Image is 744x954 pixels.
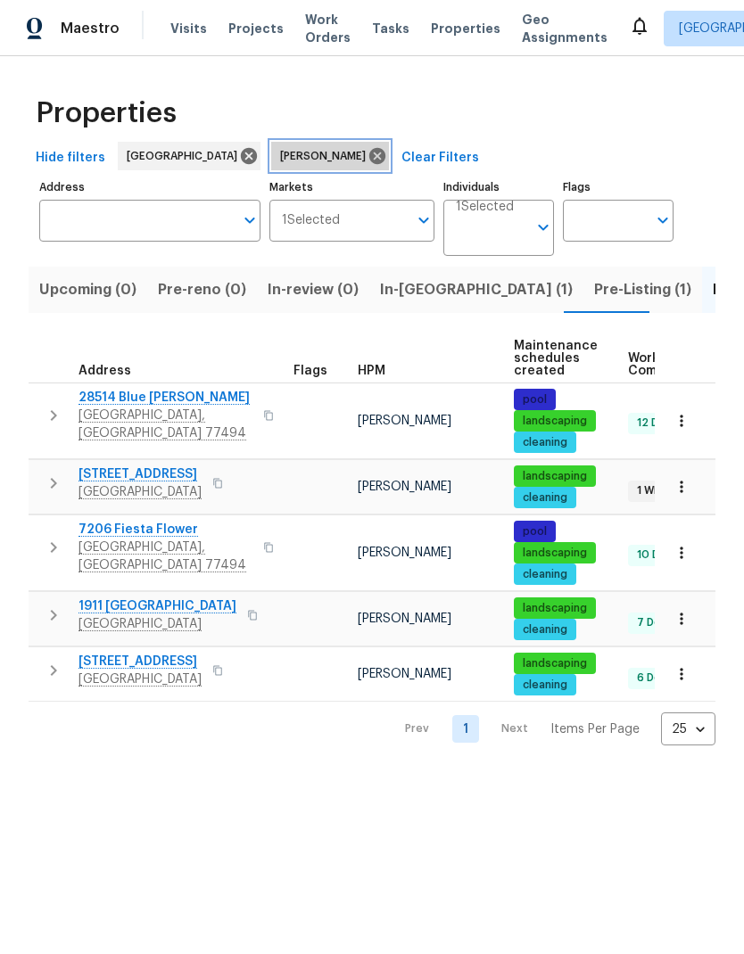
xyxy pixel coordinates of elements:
[237,208,262,233] button: Open
[282,213,340,228] span: 1 Selected
[661,706,715,753] div: 25
[36,147,105,169] span: Hide filters
[127,147,244,165] span: [GEOGRAPHIC_DATA]
[563,182,674,193] label: Flags
[358,613,451,625] span: [PERSON_NAME]
[628,352,740,377] span: Work Order Completion
[293,365,327,377] span: Flags
[516,567,575,582] span: cleaning
[268,277,359,302] span: In-review (0)
[29,142,112,175] button: Hide filters
[380,277,573,302] span: In-[GEOGRAPHIC_DATA] (1)
[522,11,608,46] span: Geo Assignments
[516,469,594,484] span: landscaping
[516,490,575,506] span: cleaning
[531,215,556,240] button: Open
[516,524,554,539] span: pool
[36,104,177,122] span: Properties
[516,414,594,429] span: landscaping
[456,200,514,215] span: 1 Selected
[516,435,575,450] span: cleaning
[516,622,575,637] span: cleaning
[228,20,284,37] span: Projects
[630,483,670,498] span: 1 WIP
[516,678,575,693] span: cleaning
[39,182,260,193] label: Address
[443,182,554,193] label: Individuals
[118,142,260,170] div: [GEOGRAPHIC_DATA]
[516,392,554,407] span: pool
[516,601,594,616] span: landscaping
[630,670,682,686] span: 6 Done
[401,147,479,169] span: Clear Filters
[358,547,451,559] span: [PERSON_NAME]
[79,365,131,377] span: Address
[550,720,640,738] p: Items Per Page
[394,142,486,175] button: Clear Filters
[280,147,373,165] span: [PERSON_NAME]
[358,668,451,680] span: [PERSON_NAME]
[269,182,435,193] label: Markets
[630,415,686,431] span: 12 Done
[271,142,389,170] div: [PERSON_NAME]
[305,11,351,46] span: Work Orders
[158,277,246,302] span: Pre-reno (0)
[358,365,385,377] span: HPM
[358,415,451,427] span: [PERSON_NAME]
[516,546,594,561] span: landscaping
[170,20,207,37] span: Visits
[61,20,120,37] span: Maestro
[630,547,687,563] span: 10 Done
[411,208,436,233] button: Open
[452,715,479,743] a: Goto page 1
[39,277,136,302] span: Upcoming (0)
[388,712,715,745] nav: Pagination Navigation
[594,277,691,302] span: Pre-Listing (1)
[358,481,451,493] span: [PERSON_NAME]
[431,20,500,37] span: Properties
[630,615,682,630] span: 7 Done
[514,340,598,377] span: Maintenance schedules created
[650,208,675,233] button: Open
[372,22,409,35] span: Tasks
[516,656,594,671] span: landscaping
